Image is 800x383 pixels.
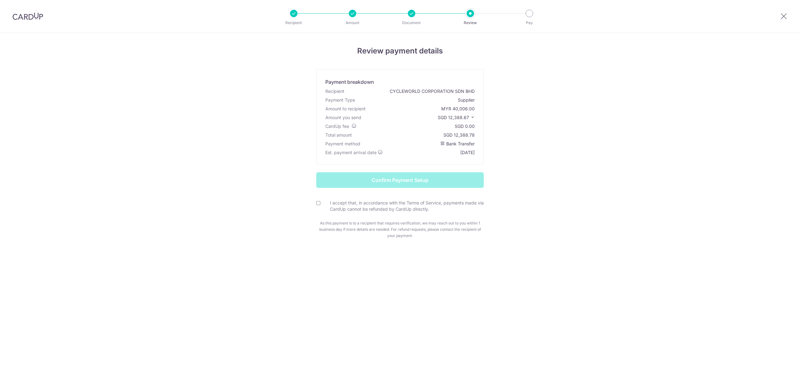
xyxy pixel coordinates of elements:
[325,88,344,94] div: Recipient
[325,132,352,138] span: Total amount
[217,45,583,57] h4: Review payment details
[460,149,475,156] div: [DATE]
[388,20,435,26] p: Document
[441,106,475,112] div: MYR 40,006.00
[12,13,43,20] img: CardUp
[325,97,355,103] span: translation missing: en.account_steps.new_confirm_form.xb_payment.header.payment_type
[458,97,475,103] div: Supplier
[325,123,349,129] span: CardUp fee
[455,123,475,129] div: SGD 0.00
[438,115,469,120] span: SGD 12,388.67
[446,141,475,146] span: Bank Transfer
[324,200,484,212] label: I accept that, in accordance with the Terms of Service, payments made via CardUp cannot be refund...
[325,149,383,156] div: Est. payment arrival date
[390,88,475,94] div: CYCLEWORLD CORPORATION SDN BHD
[506,20,552,26] p: Pay
[325,78,374,86] div: Payment breakdown
[316,220,484,239] p: As this payment is to a recipient that requires verification, we may reach out to you within 1 bu...
[438,114,475,121] p: SGD 12,388.67
[329,20,376,26] p: Amount
[325,114,361,121] div: Amount you send
[325,141,360,147] div: Payment method
[447,20,493,26] p: Review
[325,106,366,112] div: Amount to recipient
[271,20,317,26] p: Recipient
[443,132,475,138] div: SGD 12,388.78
